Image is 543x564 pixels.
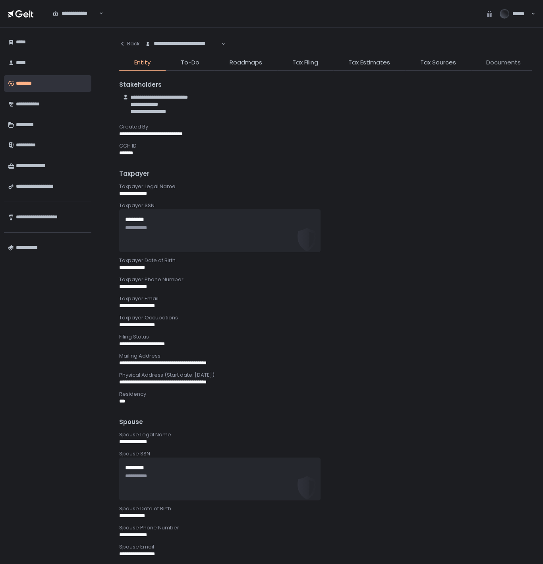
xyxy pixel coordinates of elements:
[119,169,532,179] div: Taxpayer
[119,276,532,283] div: Taxpayer Phone Number
[420,58,456,67] span: Tax Sources
[119,352,532,360] div: Mailing Address
[119,40,140,47] div: Back
[119,183,532,190] div: Taxpayer Legal Name
[119,257,532,264] div: Taxpayer Date of Birth
[181,58,199,67] span: To-Do
[119,36,140,52] button: Back
[119,418,532,427] div: Spouse
[119,371,532,379] div: Physical Address (Start date: [DATE])
[119,431,532,438] div: Spouse Legal Name
[145,47,220,55] input: Search for option
[140,36,225,52] div: Search for option
[348,58,390,67] span: Tax Estimates
[119,450,532,457] div: Spouse SSN
[119,80,532,89] div: Stakeholders
[119,505,532,512] div: Spouse Date of Birth
[53,17,99,25] input: Search for option
[119,123,532,130] div: Created By
[48,6,103,22] div: Search for option
[134,58,151,67] span: Entity
[119,333,532,340] div: Filing Status
[292,58,318,67] span: Tax Filing
[119,543,532,550] div: Spouse Email
[119,391,532,398] div: Residency
[119,295,532,302] div: Taxpayer Email
[119,142,532,150] div: CCH ID
[230,58,262,67] span: Roadmaps
[119,202,532,209] div: Taxpayer SSN
[119,524,532,531] div: Spouse Phone Number
[119,314,532,321] div: Taxpayer Occupations
[486,58,521,67] span: Documents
